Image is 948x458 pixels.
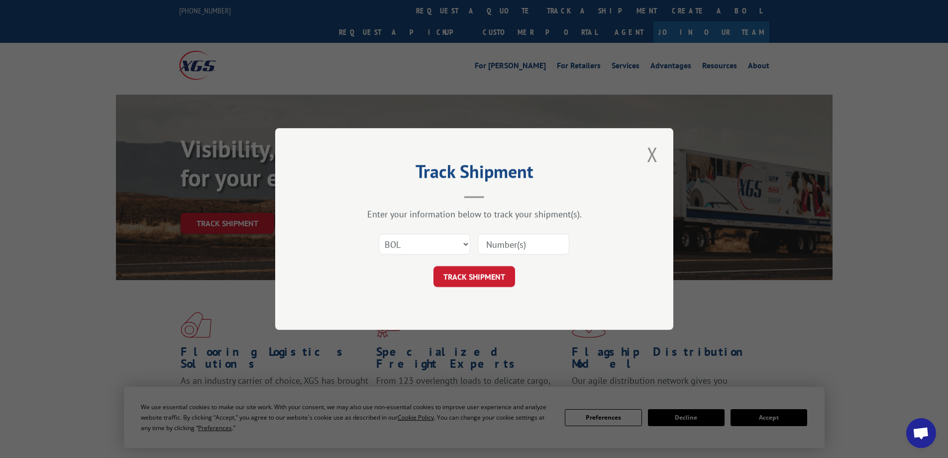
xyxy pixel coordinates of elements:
div: Enter your information below to track your shipment(s). [325,208,624,220]
button: Close modal [644,141,661,168]
h2: Track Shipment [325,164,624,183]
a: Open chat [906,418,936,448]
input: Number(s) [478,234,569,255]
button: TRACK SHIPMENT [433,266,515,287]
